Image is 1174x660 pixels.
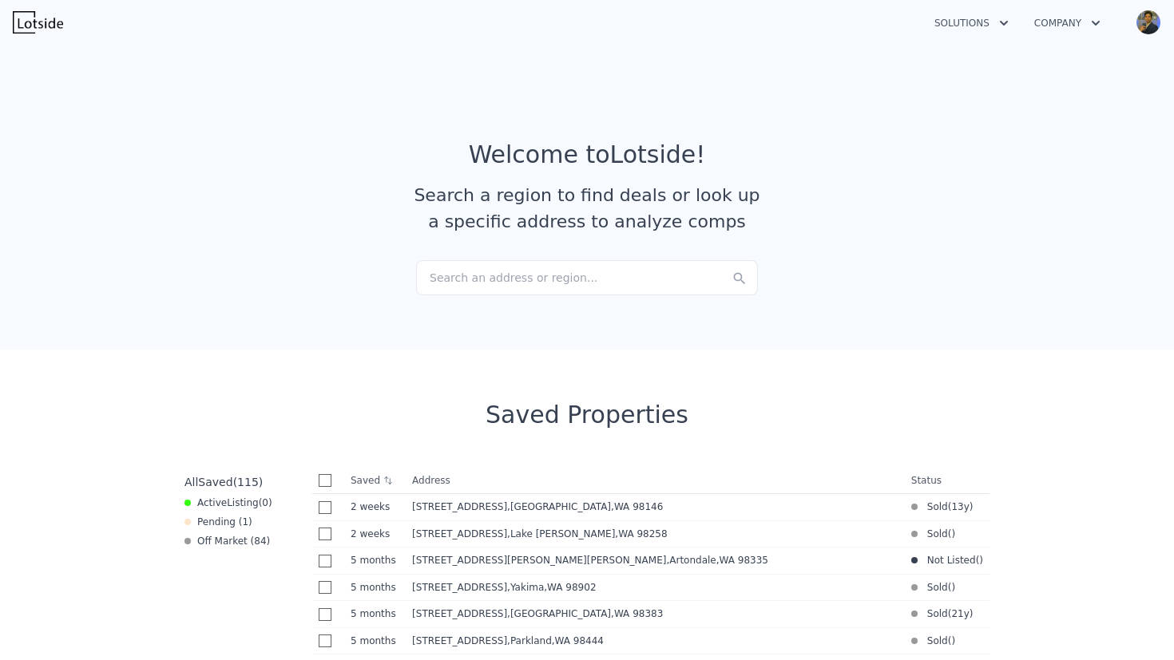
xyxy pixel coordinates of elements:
[184,535,270,547] div: Off Market ( 84 )
[507,528,674,539] span: , Lake [PERSON_NAME]
[184,474,263,490] div: All ( 115 )
[552,635,604,646] span: , WA 98444
[951,500,969,513] time: 2012-06-27 00:00
[351,607,399,620] time: 2025-04-22 23:29
[507,608,669,619] span: , [GEOGRAPHIC_DATA]
[905,468,990,494] th: Status
[507,635,610,646] span: , Parkland
[918,581,952,594] span: Sold (
[979,554,983,567] span: )
[1021,9,1113,38] button: Company
[666,555,775,566] span: , Artondale
[406,468,905,494] th: Address
[197,496,272,509] span: Active ( 0 )
[469,140,706,169] div: Welcome to Lotside !
[351,500,399,513] time: 2025-09-16 20:16
[351,581,399,594] time: 2025-04-23 21:43
[544,582,596,593] span: , WA 98902
[951,607,969,620] time: 2005-03-03 00:00
[412,582,507,593] span: [STREET_ADDRESS]
[716,555,768,566] span: , WA 98335
[412,555,666,566] span: [STREET_ADDRESS][PERSON_NAME][PERSON_NAME]
[412,528,507,539] span: [STREET_ADDRESS]
[951,581,955,594] span: )
[184,516,252,528] div: Pending ( 1 )
[13,11,63,34] img: Lotside
[416,260,758,295] div: Search an address or region...
[970,607,974,620] span: )
[408,182,766,235] div: Search a region to find deals or look up a specific address to analyze comps
[1136,10,1161,35] img: avatar
[918,634,952,647] span: Sold (
[922,9,1021,38] button: Solutions
[615,528,667,539] span: , WA 98258
[970,500,974,513] span: )
[507,582,602,593] span: , Yakima
[412,635,507,646] span: [STREET_ADDRESS]
[611,501,663,512] span: , WA 98146
[918,528,952,540] span: Sold (
[951,528,955,540] span: )
[611,608,663,619] span: , WA 98383
[918,554,980,567] span: Not Listed (
[344,468,406,493] th: Saved
[178,401,996,429] div: Saved Properties
[951,634,955,647] span: )
[351,634,399,647] time: 2025-04-22 18:12
[507,501,669,512] span: , [GEOGRAPHIC_DATA]
[412,501,507,512] span: [STREET_ADDRESS]
[351,528,399,540] time: 2025-09-16 00:14
[918,500,952,513] span: Sold (
[227,497,259,508] span: Listing
[918,607,952,620] span: Sold (
[198,476,232,488] span: Saved
[412,608,507,619] span: [STREET_ADDRESS]
[351,554,399,567] time: 2025-04-28 22:27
